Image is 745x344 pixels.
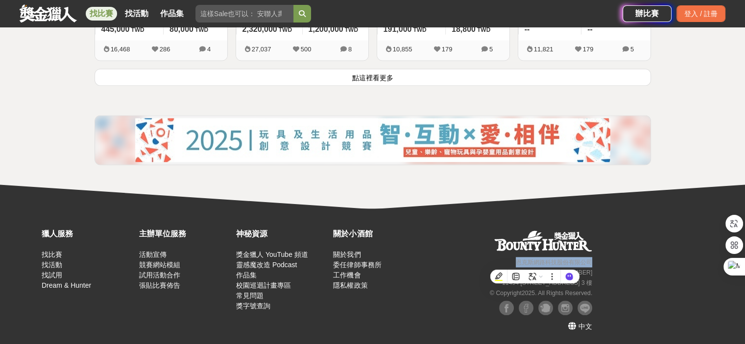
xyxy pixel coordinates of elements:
[393,46,412,53] span: 10,855
[195,5,293,23] input: 這樣Sale也可以： 安聯人壽創意銷售法募集
[195,26,208,33] span: TWD
[630,46,634,53] span: 5
[279,26,292,33] span: TWD
[333,251,360,258] a: 關於我們
[525,25,530,33] span: --
[42,281,91,289] a: Dream & Hunter
[42,251,62,258] a: 找比賽
[499,300,514,315] img: Facebook
[558,300,573,315] img: Instagram
[309,25,343,33] span: 1,200,000
[587,25,593,33] span: --
[236,281,291,289] a: 校園巡迴計畫專區
[169,25,193,33] span: 80,000
[333,228,425,240] div: 關於小酒館
[623,5,672,22] a: 辦比賽
[490,290,592,297] small: © Copyright 2025 . All Rights Reserved.
[139,228,231,240] div: 主辦單位服務
[301,46,312,53] span: 500
[135,118,610,162] img: 0b2d4a73-1f60-4eea-aee9-81a5fd7858a2.jpg
[139,281,180,289] a: 張貼比賽佈告
[121,7,152,21] a: 找活動
[252,46,271,53] span: 27,037
[534,46,553,53] span: 11,821
[578,322,592,330] span: 中文
[156,7,188,21] a: 作品集
[236,292,264,299] a: 常見問題
[131,26,144,33] span: TWD
[236,261,297,269] a: 靈感魔改造 Podcast
[139,261,180,269] a: 競賽網站模組
[42,261,62,269] a: 找活動
[42,271,62,279] a: 找試用
[413,26,426,33] span: TWD
[538,300,553,315] img: Plurk
[86,7,117,21] a: 找比賽
[583,46,594,53] span: 179
[236,228,328,240] div: 神秘資源
[236,251,308,258] a: 獎金獵人 YouTube 頻道
[502,279,592,286] small: 11494 [STREET_ADDRESS] 3 樓
[236,302,270,310] a: 獎字號查詢
[333,271,360,279] a: 工作機會
[519,300,533,315] img: Facebook
[345,26,358,33] span: TWD
[160,46,170,53] span: 286
[95,69,651,86] button: 點這裡看更多
[577,300,592,315] img: LINE
[139,251,166,258] a: 活動宣傳
[384,25,412,33] span: 191,000
[333,261,381,269] a: 委任律師事務所
[676,5,725,22] div: 登入 / 註冊
[516,259,592,266] small: 恩克斯網路科技股份有限公司
[348,46,352,53] span: 8
[207,46,211,53] span: 4
[236,271,257,279] a: 作品集
[333,281,367,289] a: 隱私權政策
[452,25,476,33] span: 18,800
[111,46,130,53] span: 16,468
[139,271,180,279] a: 試用活動合作
[489,46,493,53] span: 5
[477,26,490,33] span: TWD
[442,46,453,53] span: 179
[101,25,130,33] span: 445,000
[42,228,134,240] div: 獵人服務
[242,25,277,33] span: 2,320,000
